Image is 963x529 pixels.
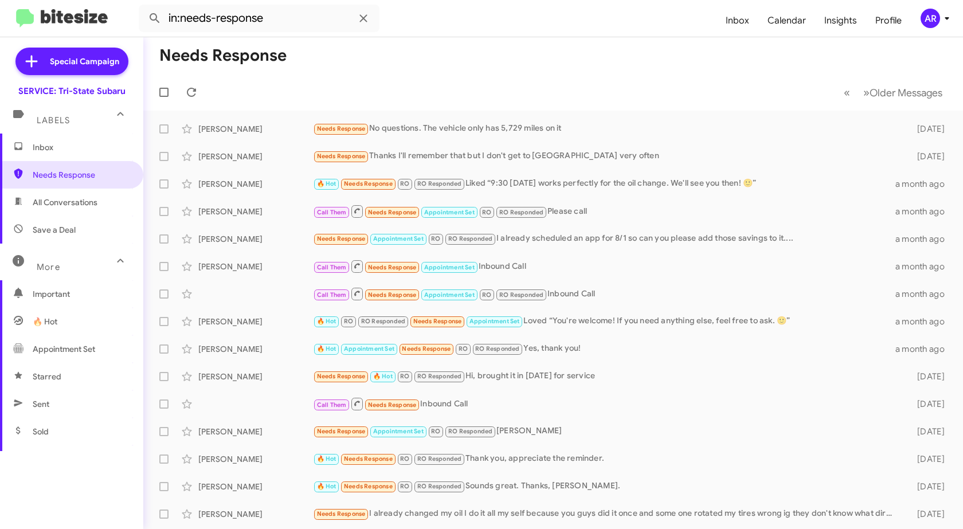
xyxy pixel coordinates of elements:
span: Needs Response [317,510,366,518]
span: RO [400,483,409,490]
span: « [844,85,850,100]
div: Loved “You're welcome! If you need anything else, feel free to ask. 🙂” [313,315,895,328]
span: Appointment Set [424,209,475,216]
input: Search [139,5,379,32]
span: Needs Response [413,318,462,325]
div: [PERSON_NAME] [198,151,313,162]
span: Appointment Set [469,318,520,325]
div: I already scheduled an app for 8/1 so can you please add those savings to it.... [313,232,895,245]
span: Needs Response [317,152,366,160]
span: RO [482,291,491,299]
span: Special Campaign [50,56,119,67]
div: [PERSON_NAME] [198,123,313,135]
span: 🔥 Hot [33,316,57,327]
span: Starred [33,371,61,382]
div: [PERSON_NAME] [198,508,313,520]
div: [PERSON_NAME] [198,481,313,492]
div: [PERSON_NAME] [198,233,313,245]
span: All Conversations [33,197,97,208]
span: RO [344,318,353,325]
span: More [37,262,60,272]
span: 🔥 Hot [317,318,336,325]
span: Inbox [717,4,758,37]
a: Insights [815,4,866,37]
span: RO Responded [417,483,461,490]
span: Appointment Set [373,428,424,435]
span: Needs Response [317,373,366,380]
span: Important [33,288,130,300]
span: Appointment Set [33,343,95,355]
span: Needs Response [344,455,393,463]
div: a month ago [895,288,954,300]
span: Needs Response [368,209,417,216]
span: RO Responded [475,345,519,352]
span: Older Messages [870,87,942,99]
span: RO [482,209,491,216]
span: Appointment Set [373,235,424,242]
div: No questions. The vehicle only has 5,729 miles on it [313,122,901,135]
div: Inbound Call [313,259,895,273]
div: [DATE] [901,398,954,410]
span: RO Responded [499,291,543,299]
div: [PERSON_NAME] [198,453,313,465]
span: 🔥 Hot [317,455,336,463]
div: [PERSON_NAME] [198,261,313,272]
button: AR [911,9,950,28]
span: Needs Response [368,264,417,271]
span: Needs Response [344,180,393,187]
button: Next [856,81,949,104]
span: Save a Deal [33,224,76,236]
span: RO [431,235,440,242]
span: Needs Response [317,125,366,132]
button: Previous [837,81,857,104]
span: RO Responded [448,235,492,242]
div: a month ago [895,206,954,217]
span: 🔥 Hot [317,180,336,187]
div: a month ago [895,316,954,327]
h1: Needs Response [159,46,287,65]
span: 🔥 Hot [317,345,336,352]
span: Labels [37,115,70,126]
div: [PERSON_NAME] [198,426,313,437]
div: [PERSON_NAME] [198,178,313,190]
span: RO [400,455,409,463]
span: Needs Response [402,345,451,352]
a: Profile [866,4,911,37]
span: Appointment Set [424,264,475,271]
span: Call Them [317,291,347,299]
span: Appointment Set [344,345,394,352]
div: Thank you, appreciate the reminder. [313,452,901,465]
span: Call Them [317,264,347,271]
div: a month ago [895,261,954,272]
span: RO Responded [361,318,405,325]
div: Yes, thank you! [313,342,895,355]
div: Inbound Call [313,287,895,301]
span: » [863,85,870,100]
span: Inbox [33,142,130,153]
div: [PERSON_NAME] [198,343,313,355]
span: Needs Response [317,428,366,435]
div: [PERSON_NAME] [198,371,313,382]
span: RO [400,180,409,187]
span: RO [459,345,468,352]
span: RO Responded [499,209,543,216]
span: Needs Response [33,169,130,181]
div: Sounds great. Thanks, [PERSON_NAME]. [313,480,901,493]
nav: Page navigation example [837,81,949,104]
div: I already changed my oil I do it all my self because you guys did it once and some one rotated my... [313,507,901,520]
div: [DATE] [901,453,954,465]
div: Thanks I'll remember that but I don't get to [GEOGRAPHIC_DATA] very often [313,150,901,163]
div: [DATE] [901,371,954,382]
span: RO [431,428,440,435]
span: RO Responded [417,455,461,463]
div: [DATE] [901,481,954,492]
div: Hi, brought it in [DATE] for service [313,370,901,383]
a: Calendar [758,4,815,37]
span: 🔥 Hot [373,373,393,380]
div: [PERSON_NAME] [313,425,901,438]
a: Special Campaign [15,48,128,75]
div: SERVICE: Tri-State Subaru [18,85,126,97]
div: [PERSON_NAME] [198,206,313,217]
div: Liked “9:30 [DATE] works perfectly for the oil change. We'll see you then! 🙂” [313,177,895,190]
